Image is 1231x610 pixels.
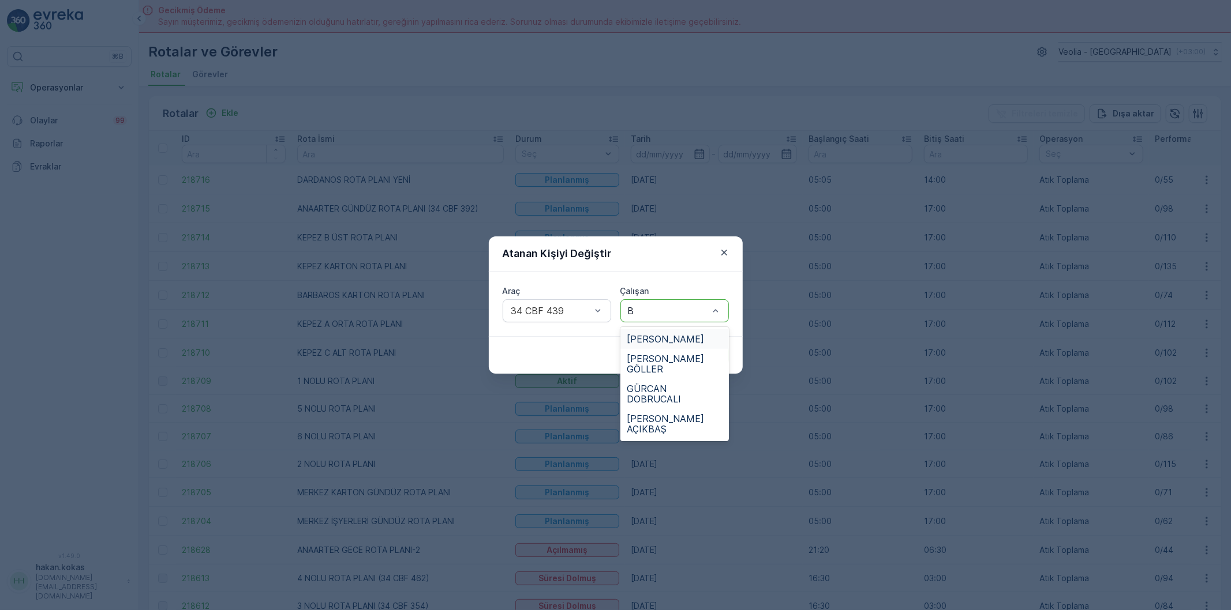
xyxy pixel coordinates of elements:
[627,383,722,404] span: GÜRCAN DOBRUCALI
[620,286,649,296] label: Çalışan
[503,246,612,262] p: Atanan Kişiyi Değiştir
[627,334,705,344] span: [PERSON_NAME]
[503,286,521,296] label: Araç
[627,353,722,374] span: [PERSON_NAME] GÖLLER
[627,413,722,434] span: [PERSON_NAME] AÇIKBAŞ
